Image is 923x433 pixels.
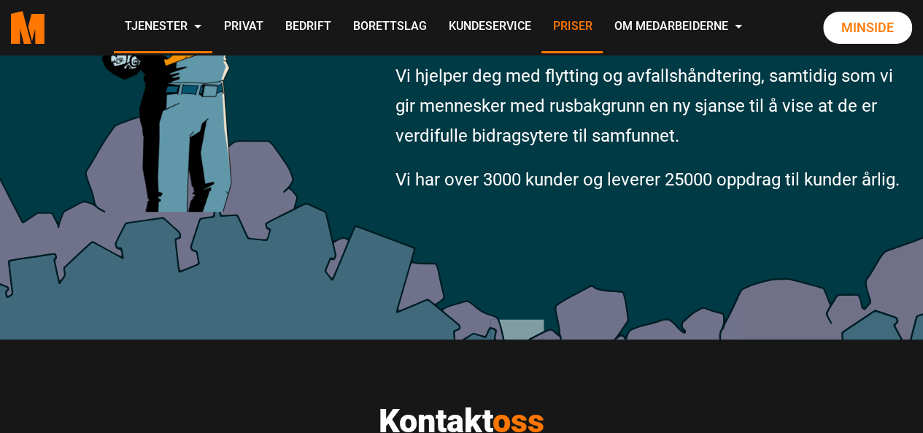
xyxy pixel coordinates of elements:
[114,1,212,53] a: Tjenester
[395,169,900,190] span: Vi har over 3000 kunder og leverer 25000 oppdrag til kunder årlig.
[603,1,753,53] a: Om Medarbeiderne
[274,1,341,53] a: Bedrift
[541,1,603,53] a: Priser
[395,66,893,146] span: Vi hjelper deg med flytting og avfallshåndtering, samtidig som vi gir mennesker med rusbakgrunn e...
[437,1,541,53] a: Kundeservice
[212,1,274,53] a: Privat
[823,12,912,44] a: Minside
[341,1,437,53] a: Borettslag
